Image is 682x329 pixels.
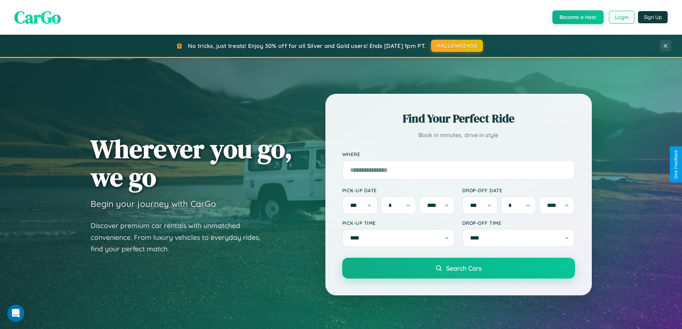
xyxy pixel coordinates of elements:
[462,220,575,226] label: Drop-off Time
[342,258,575,279] button: Search Cars
[552,10,604,24] button: Become a Host
[609,11,634,24] button: Login
[462,187,575,193] label: Drop-off Date
[7,305,24,322] iframe: Intercom live chat
[91,220,270,255] p: Discover premium car rentals with unmatched convenience. From luxury vehicles to everyday rides, ...
[673,150,678,179] div: Give Feedback
[91,135,292,191] h1: Wherever you go, we go
[446,264,482,272] span: Search Cars
[91,198,216,209] h3: Begin your journey with CarGo
[431,40,483,52] button: HALLOWEEN30
[14,5,61,29] span: CarGo
[342,151,575,157] label: Where
[342,130,575,140] p: Book in minutes, drive in style
[342,111,575,126] h2: Find Your Perfect Ride
[342,220,455,226] label: Pick-up Time
[188,42,426,49] span: No tricks, just treats! Enjoy 30% off for all Silver and Gold users! Ends [DATE] 1pm PT.
[638,11,668,23] button: Sign Up
[342,187,455,193] label: Pick-up Date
